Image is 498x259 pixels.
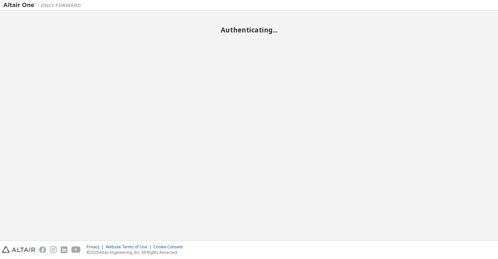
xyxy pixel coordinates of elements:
[71,246,81,253] img: youtube.svg
[153,244,187,250] div: Cookie Consent
[3,2,84,8] img: Altair One
[50,246,57,253] img: instagram.svg
[106,244,153,250] div: Website Terms of Use
[87,250,187,255] p: © 2025 Altair Engineering, Inc. All Rights Reserved.
[61,246,67,253] img: linkedin.svg
[3,26,495,34] h2: Authenticating...
[87,244,106,250] div: Privacy
[39,246,46,253] img: facebook.svg
[2,246,35,253] img: altair_logo.svg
